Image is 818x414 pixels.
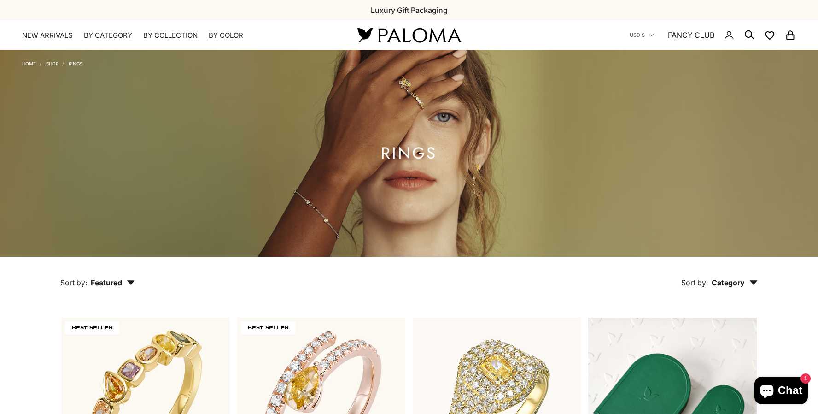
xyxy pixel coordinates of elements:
span: Sort by: [681,278,708,287]
p: Luxury Gift Packaging [371,4,448,16]
button: Sort by: Featured [39,257,156,296]
inbox-online-store-chat: Shopify online store chat [752,377,811,407]
nav: Secondary navigation [630,20,796,50]
nav: Primary navigation [22,31,335,40]
a: FANCY CLUB [668,29,714,41]
nav: Breadcrumb [22,59,82,66]
summary: By Color [209,31,243,40]
span: Category [712,278,758,287]
span: Sort by: [60,278,87,287]
a: NEW ARRIVALS [22,31,73,40]
span: Featured [91,278,135,287]
a: Rings [69,61,82,66]
a: Shop [46,61,58,66]
span: BEST SELLER [241,321,295,334]
h1: Rings [381,148,437,159]
summary: By Category [84,31,132,40]
span: BEST SELLER [65,321,119,334]
a: Home [22,61,36,66]
summary: By Collection [143,31,198,40]
button: USD $ [630,31,654,39]
button: Sort by: Category [660,257,779,296]
span: USD $ [630,31,645,39]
